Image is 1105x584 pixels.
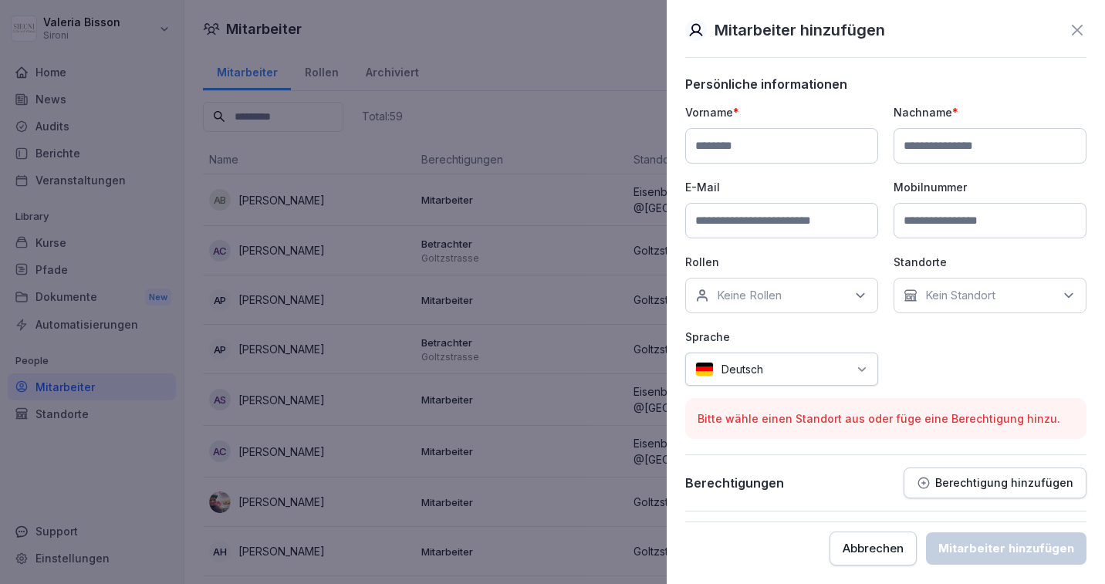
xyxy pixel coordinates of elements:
p: Berechtigungen [685,475,784,491]
p: Kein Standort [925,288,995,303]
p: Rollen [685,254,878,270]
p: Bitte wähle einen Standort aus oder füge eine Berechtigung hinzu. [698,410,1074,427]
p: Keine Rollen [717,288,782,303]
button: Abbrechen [830,532,917,565]
p: Vorname [685,104,878,120]
button: Mitarbeiter hinzufügen [926,532,1086,565]
p: Persönliche informationen [685,76,1086,92]
p: Mobilnummer [894,179,1086,195]
div: Abbrechen [843,540,904,557]
div: Deutsch [685,353,878,386]
p: Berechtigung hinzufügen [935,477,1073,489]
p: Mitarbeiter hinzufügen [715,19,885,42]
p: Standorte [894,254,1086,270]
p: Nachname [894,104,1086,120]
div: Mitarbeiter hinzufügen [938,540,1074,557]
img: de.svg [695,362,714,376]
p: Sprache [685,329,878,345]
button: Berechtigung hinzufügen [904,468,1086,498]
p: E-Mail [685,179,878,195]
